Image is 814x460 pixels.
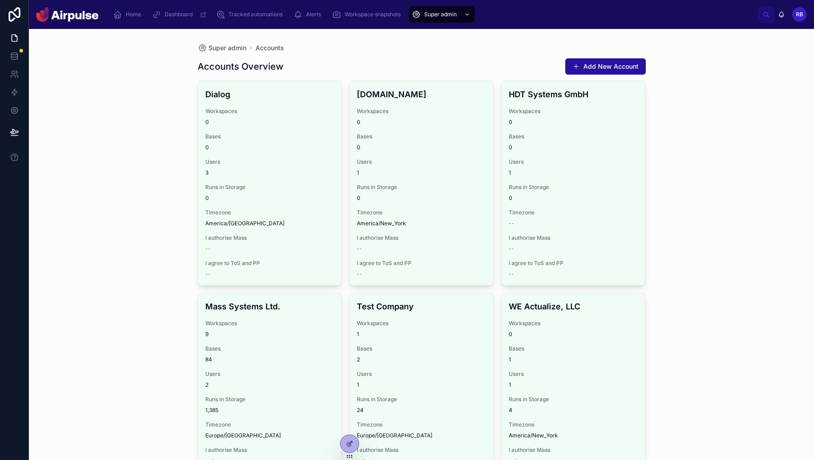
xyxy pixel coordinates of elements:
[205,88,335,100] h4: Dialog
[357,158,486,166] span: Users
[509,234,638,242] span: I authorise Mass
[291,6,327,23] a: Alerts
[213,6,289,23] a: Tracked automations
[349,81,494,285] a: [DOMAIN_NAME]Workspaces0Bases0Users1Runs in Storage0TimezoneAmerica/New_YorkI authorise Mass--I a...
[509,209,638,216] span: Timezone
[357,119,360,126] span: 0
[357,381,359,389] span: 1
[509,144,512,151] span: 0
[509,446,638,454] span: I authorise Mass
[509,260,638,267] span: I agree to ToS and PP
[509,421,638,428] span: Timezone
[205,119,209,126] span: 0
[509,356,511,363] span: 1
[205,381,208,389] span: 2
[509,194,638,202] span: 0
[357,220,406,227] span: America/New_York
[509,220,514,227] span: --
[110,6,147,23] a: Home
[205,245,211,252] span: --
[205,370,335,378] span: Users
[357,209,486,216] span: Timezone
[509,88,638,100] h4: HDT Systems GmbH
[357,108,486,115] span: Workspaces
[509,331,512,338] span: 0
[205,184,335,191] span: Runs in Storage
[205,209,335,216] span: Timezone
[357,234,486,242] span: I authorise Mass
[198,43,246,52] a: Super admin
[357,260,486,267] span: I agree to ToS and PP
[357,331,359,338] span: 1
[509,108,638,115] span: Workspaces
[357,184,486,191] span: Runs in Storage
[509,345,638,352] span: Bases
[509,169,511,176] span: 1
[357,396,486,403] span: Runs in Storage
[205,270,211,278] span: --
[205,421,335,428] span: Timezone
[357,270,362,278] span: --
[796,11,803,18] span: RB
[357,144,360,151] span: 0
[149,6,211,23] a: Dashboard
[198,81,342,285] a: DialogWorkspaces0Bases0Users3Runs in Storage0TimezoneAmerica/[GEOGRAPHIC_DATA]I authorise Mass--I...
[424,11,457,18] span: Super admin
[205,220,284,227] span: America/[GEOGRAPHIC_DATA]
[357,169,359,176] span: 1
[205,432,281,439] span: Europe/[GEOGRAPHIC_DATA]
[205,158,335,166] span: Users
[509,407,638,414] span: 4
[357,133,486,140] span: Bases
[509,432,558,439] span: America/New_York
[509,184,638,191] span: Runs in Storage
[205,446,335,454] span: I authorise Mass
[357,245,362,252] span: --
[205,194,335,202] span: 0
[409,6,475,23] a: Super admin
[205,260,335,267] span: I agree to ToS and PP
[509,133,638,140] span: Bases
[357,407,486,414] span: 24
[357,88,486,100] h4: [DOMAIN_NAME]
[256,43,284,52] a: Accounts
[509,320,638,327] span: Workspaces
[329,6,407,23] a: Workspace snapshots
[565,58,646,75] button: Add New Account
[205,331,208,338] span: 9
[36,7,99,22] img: App logo
[205,108,335,115] span: Workspaces
[357,194,486,202] span: 0
[205,345,335,352] span: Bases
[126,11,141,18] span: Home
[357,370,486,378] span: Users
[205,396,335,403] span: Runs in Storage
[509,381,511,389] span: 1
[205,356,212,363] span: 84
[509,158,638,166] span: Users
[357,421,486,428] span: Timezone
[205,133,335,140] span: Bases
[205,407,335,414] span: 1,385
[205,169,208,176] span: 3
[509,119,512,126] span: 0
[357,432,432,439] span: Europe/[GEOGRAPHIC_DATA]
[501,81,646,285] a: HDT Systems GmbHWorkspaces0Bases0Users1Runs in Storage0Timezone--I authorise Mass--I agree to ToS...
[106,5,758,24] div: scrollable content
[205,234,335,242] span: I authorise Mass
[306,11,321,18] span: Alerts
[357,345,486,352] span: Bases
[509,396,638,403] span: Runs in Storage
[509,270,514,278] span: --
[165,11,193,18] span: Dashboard
[509,370,638,378] span: Users
[198,60,284,73] h1: Accounts Overview
[357,356,360,363] span: 2
[509,300,638,313] h4: WE Actualize, LLC
[345,11,401,18] span: Workspace snapshots
[228,11,283,18] span: Tracked automations
[208,43,246,52] span: Super admin
[205,144,209,151] span: 0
